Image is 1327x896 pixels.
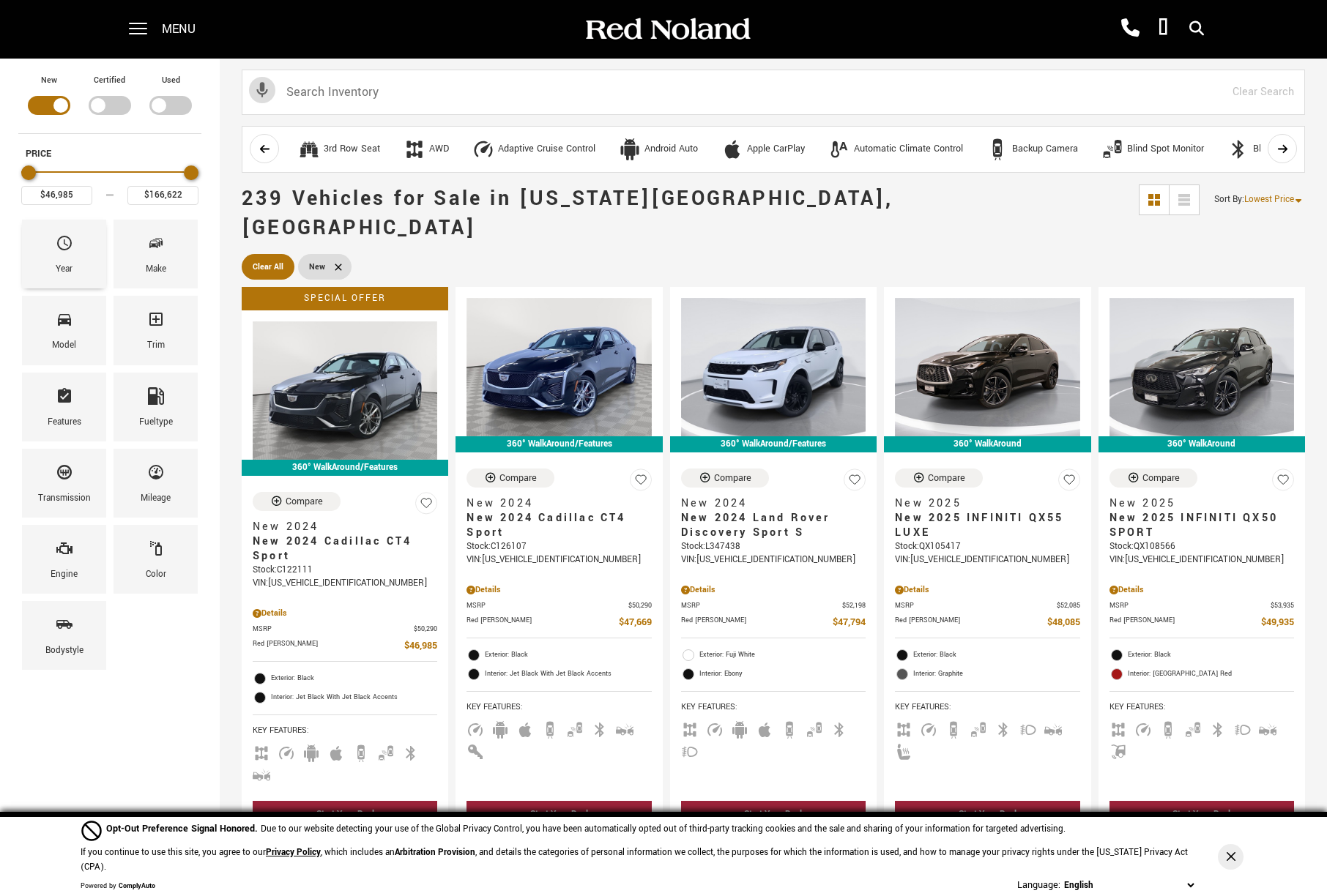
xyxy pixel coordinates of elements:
[928,471,965,485] div: Compare
[316,808,374,821] div: Start Your Deal
[1127,143,1204,156] div: Blind Spot Monitor
[253,258,283,276] span: Clear All
[699,667,866,682] span: Interior: Ebony
[566,723,584,733] span: Blind Spot Monitor
[1109,496,1283,511] span: New 2025
[1109,496,1294,540] a: New 2025New 2025 INFINITI QX50 SPORT
[1259,723,1276,733] span: Forward Collision Warning
[395,134,457,165] button: AWDAWD
[895,468,983,488] button: Compare Vehicle
[1093,134,1212,165] button: Blind Spot MonitorBlind Spot Monitor
[1109,600,1271,611] span: MSRP
[714,471,751,485] div: Compare
[22,449,106,518] div: TransmissionTransmission
[670,436,877,452] div: 360° WalkAround/Features
[1047,615,1080,630] span: $48,085
[713,134,813,165] button: Apple CarPlayApple CarPlay
[895,600,1056,611] span: MSRP
[1172,808,1230,821] div: Start Your Deal
[1234,723,1252,733] span: Fog Lights
[681,583,866,597] div: Pricing Details - New 2024 Land Rover Discovery Sport S With Navigation & 4WD
[681,511,855,540] span: New 2024 Land Rover Discovery Sport S
[681,468,769,488] button: Compare Vehicle
[616,723,633,733] span: Forward Collision Warning
[94,73,125,88] label: Certified
[959,808,1016,821] div: Start Your Deal
[290,134,388,165] button: 3rd Row Seat3rd Row Seat
[298,138,320,160] div: 3rd Row Seat
[541,723,559,733] span: Backup Camera
[81,846,1188,873] p: If you continue to use this site, you agree to our , which includes an , and details the categori...
[139,414,173,430] div: Fueltype
[467,553,651,567] div: VIN: [US_VEHICLE_IDENTIFICATION_NUMBER]
[530,808,588,821] div: Start Your Deal
[820,134,971,165] button: Automatic Climate ControlAutomatic Climate Control
[309,258,325,276] span: New
[895,553,1079,567] div: VIN: [US_VEHICLE_IDENTIFICATION_NUMBER]
[498,143,595,156] div: Adaptive Cruise Control
[721,138,743,160] div: Apple CarPlay
[1219,134,1301,165] button: BluetoothBluetooth
[56,384,73,414] span: Features
[22,296,106,365] div: ModelModel
[114,296,198,365] div: TrimTrim
[253,321,437,460] img: 2024 Cadillac CT4 Sport
[681,496,866,540] a: New 2024New 2024 Land Rover Discovery Sport S
[895,496,1068,511] span: New 2025
[681,496,855,511] span: New 2024
[253,520,437,564] a: New 2024New 2024 Cadillac CT4 Sport
[184,165,198,180] div: Maximum Price
[681,615,866,630] a: Red [PERSON_NAME] $47,794
[756,723,773,733] span: Apple Car-Play
[38,490,91,507] div: Transmission
[467,468,554,488] button: Compare Vehicle
[22,601,106,670] div: BodystyleBodystyle
[1012,143,1078,156] div: Backup Camera
[472,138,494,160] div: Adaptive Cruise Control
[81,882,155,891] div: Powered by
[699,648,866,662] span: Exterior: Fuji White
[1109,511,1283,540] span: New 2025 INFINITI QX50 SPORT
[844,468,866,497] button: Save Vehicle
[1244,193,1294,206] span: Lowest Price
[681,600,842,611] span: MSRP
[1109,615,1294,630] a: Red [PERSON_NAME] $49,935
[644,143,698,156] div: Android Auto
[51,567,78,583] div: Engine
[48,414,81,430] div: Features
[114,373,198,441] div: FueltypeFueltype
[271,671,437,686] span: Exterior: Black
[1253,143,1293,156] div: Bluetooth
[253,746,270,757] span: AWD
[970,723,987,733] span: Blind Spot Monitor
[485,648,651,662] span: Exterior: Black
[895,615,1079,630] a: Red [PERSON_NAME] $48,085
[147,460,165,490] span: Mileage
[895,511,1068,540] span: New 2025 INFINITI QX55 LUXE
[854,143,963,156] div: Automatic Climate Control
[1142,471,1180,485] div: Compare
[1109,615,1261,630] span: Red [PERSON_NAME]
[415,492,437,520] button: Save Vehicle
[242,184,893,242] span: 239 Vehicles for Sale in [US_STATE][GEOGRAPHIC_DATA], [GEOGRAPHIC_DATA]
[913,667,1079,682] span: Interior: Graphite
[1109,583,1294,597] div: Pricing Details - New 2025 INFINITI QX50 SPORT With Navigation & AWD
[114,449,198,518] div: MileageMileage
[1272,468,1294,497] button: Save Vehicle
[895,496,1079,540] a: New 2025New 2025 INFINITI QX55 LUXE
[22,525,106,594] div: EngineEngine
[271,690,437,705] span: Interior: Jet Black With Jet Black Accents
[147,536,165,567] span: Color
[253,624,414,635] span: MSRP
[253,607,437,620] div: Pricing Details - New 2024 Cadillac CT4 Sport AWD
[242,70,1305,115] input: Search Inventory
[253,520,426,534] span: New 2024
[895,298,1079,436] img: 2025 INFINITI QX55 LUXE
[56,460,73,490] span: Transmission
[611,134,706,165] button: Android AutoAndroid Auto
[467,298,651,436] img: 2024 Cadillac CT4 Sport
[731,723,748,733] span: Android Auto
[1159,723,1177,733] span: Backup Camera
[404,138,425,160] div: AWD
[377,746,395,757] span: Blind Spot Monitor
